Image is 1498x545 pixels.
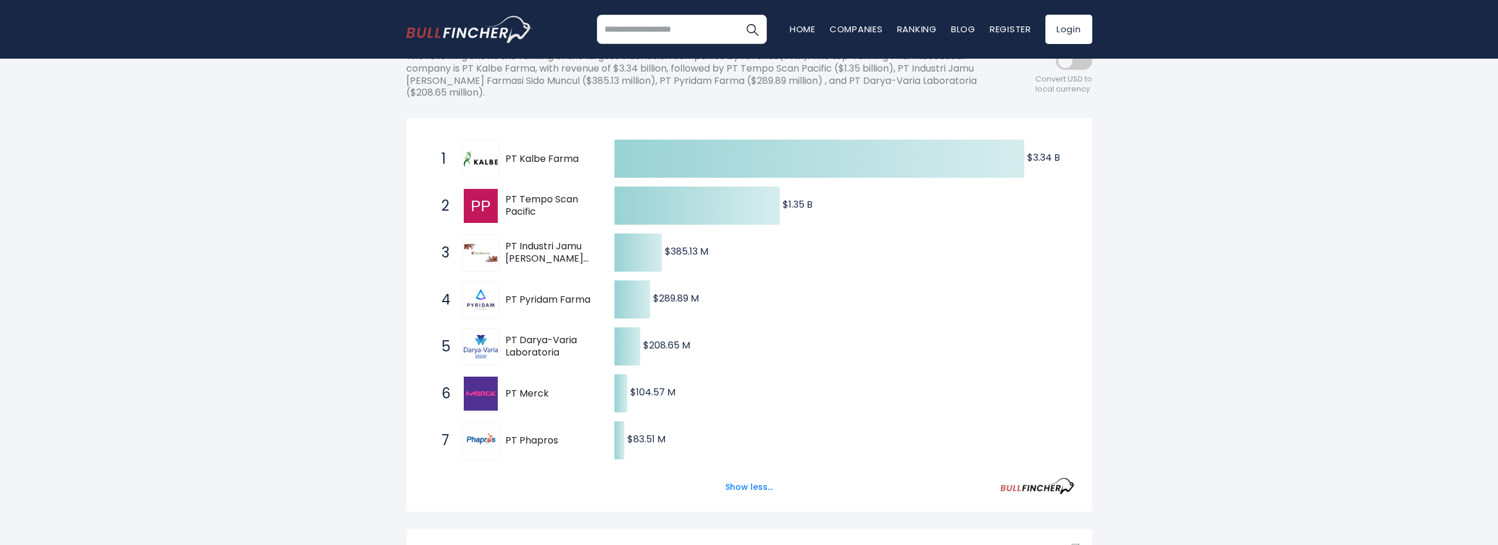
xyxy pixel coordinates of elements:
text: $83.51 M [627,432,665,446]
button: Search [738,15,767,44]
text: $289.89 M [653,292,699,305]
img: PT Darya-Varia Laboratoria [464,335,498,358]
span: PT Tempo Scan Pacific [505,194,594,218]
a: Ranking [897,23,937,35]
text: $3.34 B [1027,151,1060,164]
span: PT Phapros [505,435,594,447]
span: PT Kalbe Farma [505,153,594,165]
span: PT Pyridam Farma [505,294,594,306]
span: Convert USD to local currency [1035,75,1092,94]
text: $104.57 M [630,385,675,399]
span: 1 [436,149,447,169]
text: $385.13 M [665,245,708,258]
a: Login [1045,15,1092,44]
span: PT Merck [505,388,594,400]
text: $1.35 B [783,198,813,211]
button: Show less... [718,478,780,497]
a: Blog [951,23,976,35]
span: 6 [436,384,447,404]
text: $208.65 M [643,338,690,352]
img: PT Merck [464,377,498,411]
img: PT Tempo Scan Pacific [464,189,498,223]
img: PT Phapros [464,424,498,458]
span: 4 [436,290,447,310]
a: Home [790,23,816,35]
span: PT Darya-Varia Laboratoria [505,334,594,359]
a: Companies [830,23,883,35]
a: Register [990,23,1031,35]
span: 2 [436,196,447,216]
span: 7 [436,431,447,451]
a: Go to homepage [406,16,532,43]
span: 5 [436,337,447,357]
img: bullfincher logo [406,16,532,43]
img: PT Pyridam Farma [464,283,498,317]
span: 3 [436,243,447,263]
p: The following shows the ranking of the largest Indonesian companies by revenue(TTM). The top-rank... [406,50,987,99]
img: PT Industri Jamu dan Farmasi Sido Muncul [464,244,498,262]
img: PT Kalbe Farma [464,151,498,167]
span: PT Industri Jamu [PERSON_NAME] Farmasi Sido Muncul [505,241,594,265]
